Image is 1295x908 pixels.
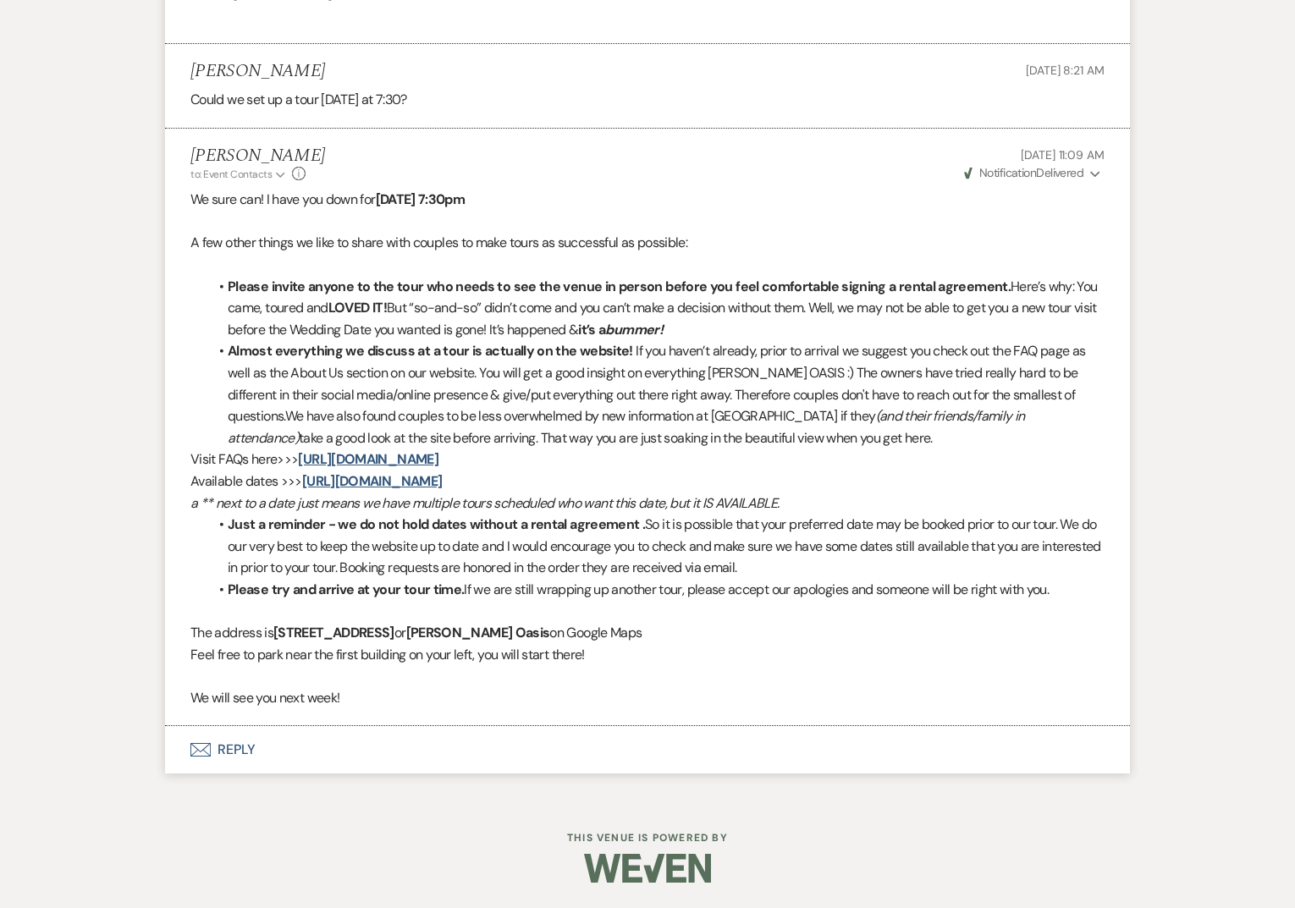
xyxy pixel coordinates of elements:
a: [URL][DOMAIN_NAME] [298,450,438,468]
strong: [STREET_ADDRESS] [273,624,394,641]
button: to: Event Contacts [190,167,288,182]
strong: [PERSON_NAME] Oasis [406,624,550,641]
em: bummer! [605,321,663,338]
em: a ** next to a date just means we have multiple tours scheduled who want this date, but it IS AVA... [190,494,779,512]
span: take a good look at the site before arriving. That way you are just soaking in the beautiful view... [299,429,933,447]
strong: it’s a [578,321,663,338]
p: Could we set up a tour [DATE] at 7:30? [190,89,1105,111]
p: Feel free to park near the first building on your left, you will start there! [190,644,1105,666]
li: If you haven’t already, prior to arrival we suggest you check out the FAQ page as well as the Abo... [207,340,1105,448]
h5: [PERSON_NAME] [190,61,325,82]
strong: Almost everything we discuss at a tour is actually on the website! [228,342,633,360]
p: The address is or on Google Maps [190,622,1105,644]
strong: Please invite anyone to the tour who needs to see the venue in person before you feel comfortable... [228,278,1011,295]
strong: Just a reminder - we do not hold dates without a rental agreement . [228,515,645,533]
button: NotificationDelivered [962,164,1105,182]
span: to: Event Contacts [190,168,272,181]
span: [DATE] 11:09 AM [1021,147,1105,162]
p: We will see you next week! [190,687,1105,709]
span: We sure can! I have you down for [190,190,376,208]
strong: Please try and arrive at your tour time. [228,581,464,598]
span: Delivered [964,165,1084,180]
span: Notification [979,165,1036,180]
em: (and their friends/family in attendance) [228,407,1025,447]
span: We have also found couples to be less overwhelmed by new information at [GEOGRAPHIC_DATA] if they [285,407,876,425]
span: So it is possible that your preferred date may be booked prior to our tour. We do our very best t... [228,515,1101,576]
img: Weven Logo [584,839,711,898]
strong: [DATE] 7:30pm [376,190,466,208]
span: But “so-and-so” didn’t come and you can’t make a decision without them. Well, we may not be able ... [228,299,1097,338]
span: [DATE] 8:21 AM [1026,63,1105,78]
p: Available dates >>> [190,471,1105,493]
span: Visit FAQs here>>> [190,450,298,468]
span: If we are still wrapping up another tour, please accept our apologies and someone will be right w... [464,581,1049,598]
a: [URL][DOMAIN_NAME] [302,472,442,490]
button: Reply [165,726,1130,773]
strong: LOVED IT! [328,299,387,316]
h5: [PERSON_NAME] [190,146,325,167]
span: A few other things we like to share with couples to make tours as successful as possible: [190,234,687,251]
